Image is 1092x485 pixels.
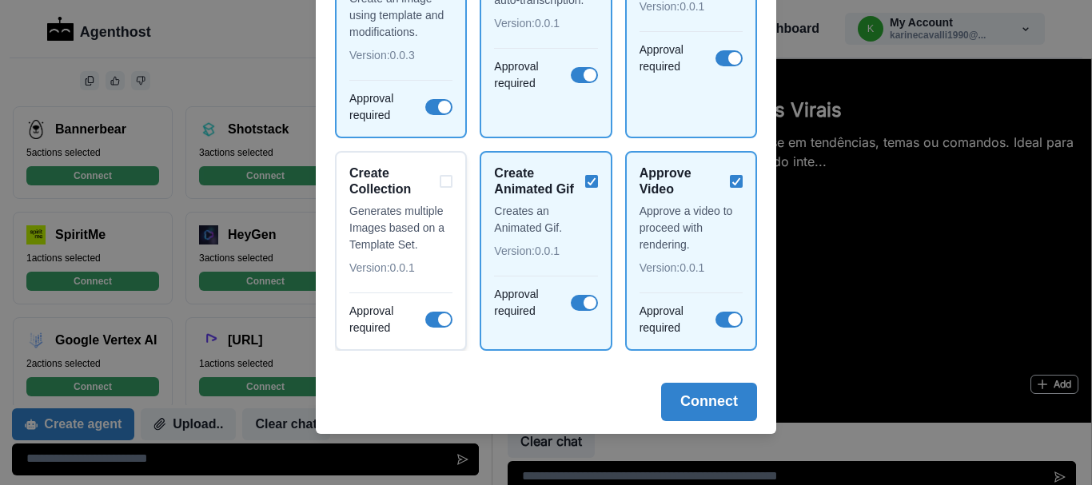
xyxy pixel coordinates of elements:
[494,286,564,320] p: Approval required
[13,74,586,112] p: Gere vídeos virais automaticamente com base em tendências, temas ou comandos. Ideal para fazer co...
[349,165,433,196] h2: Create Collection
[15,367,102,399] button: Clear chat
[349,90,419,124] p: Approval required
[494,15,560,32] p: Version: 0.0.1
[640,42,709,75] p: Approval required
[661,383,757,421] button: Connect
[640,203,743,253] p: Approve a video to proceed with rendering.
[640,165,723,196] h2: Approve Video
[349,260,415,276] p: Version: 0.0.1
[13,209,586,229] p: powered by
[552,402,584,434] button: Send message
[349,303,419,336] p: Approval required
[13,38,586,64] h2: Gerador Automático de Vídeos Virais
[13,232,94,257] button: [URL]
[349,203,452,253] p: Generates multiple Images based on a Template Set.
[22,230,48,256] img: Agenthost
[640,260,705,276] p: Version: 0.0.1
[494,243,560,260] p: Version: 0.0.1
[494,203,597,237] p: Creates an Animated Gif.
[13,145,92,177] button: Share
[494,165,578,196] h2: Create Animated Gif
[538,316,586,335] button: Add
[13,315,113,336] p: Conversations
[640,303,709,336] p: Approval required
[494,58,564,92] p: Approval required
[13,343,586,360] p: No conversations yet.
[13,209,586,250] a: powered byAgenthost[URL]
[13,121,586,136] p: See more
[349,47,415,64] p: Version: 0.0.3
